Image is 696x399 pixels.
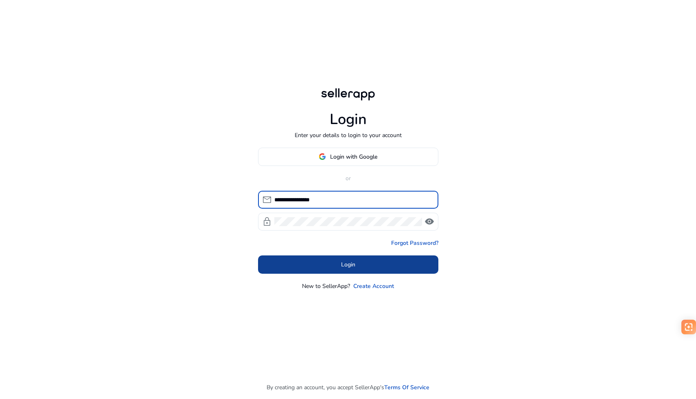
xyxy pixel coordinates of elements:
a: Forgot Password? [391,239,438,247]
p: Enter your details to login to your account [295,131,402,140]
p: New to SellerApp? [302,282,350,290]
h1: Login [330,111,367,128]
span: mail [262,195,272,205]
button: Login with Google [258,148,438,166]
a: Create Account [353,282,394,290]
button: Login [258,255,438,274]
span: lock [262,217,272,227]
span: Login with Google [330,153,377,161]
span: visibility [425,217,434,227]
p: or [258,174,438,183]
a: Terms Of Service [384,383,429,392]
span: Login [341,260,355,269]
img: google-logo.svg [319,153,326,160]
